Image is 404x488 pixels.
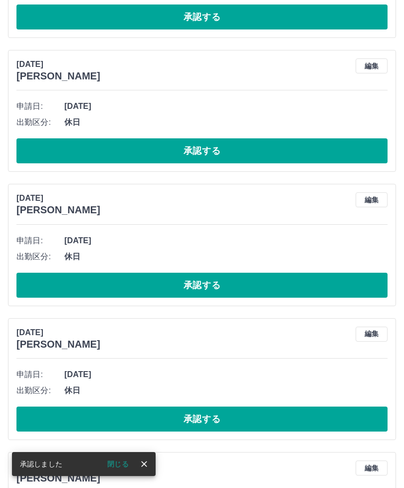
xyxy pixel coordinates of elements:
div: 承認しました [20,455,62,473]
span: 休日 [64,251,388,263]
span: [DATE] [64,235,388,247]
span: 出勤区分: [16,116,64,128]
p: [DATE] [16,58,100,70]
span: [DATE] [64,100,388,112]
h3: [PERSON_NAME] [16,473,100,484]
span: [DATE] [64,369,388,381]
button: 閉じる [99,457,137,472]
button: 承認する [16,407,388,432]
span: 申請日: [16,235,64,247]
button: 承認する [16,273,388,298]
span: 申請日: [16,369,64,381]
span: 休日 [64,116,388,128]
span: 休日 [64,385,388,397]
button: 編集 [356,461,388,476]
button: 編集 [356,192,388,207]
button: 承認する [16,138,388,163]
p: [DATE] [16,327,100,339]
button: 承認する [16,4,388,29]
h3: [PERSON_NAME] [16,339,100,350]
button: close [137,457,152,472]
span: 申請日: [16,100,64,112]
h3: [PERSON_NAME] [16,70,100,82]
span: 出勤区分: [16,251,64,263]
button: 編集 [356,58,388,73]
button: 編集 [356,327,388,342]
h3: [PERSON_NAME] [16,204,100,216]
p: [DATE] [16,192,100,204]
span: 出勤区分: [16,385,64,397]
